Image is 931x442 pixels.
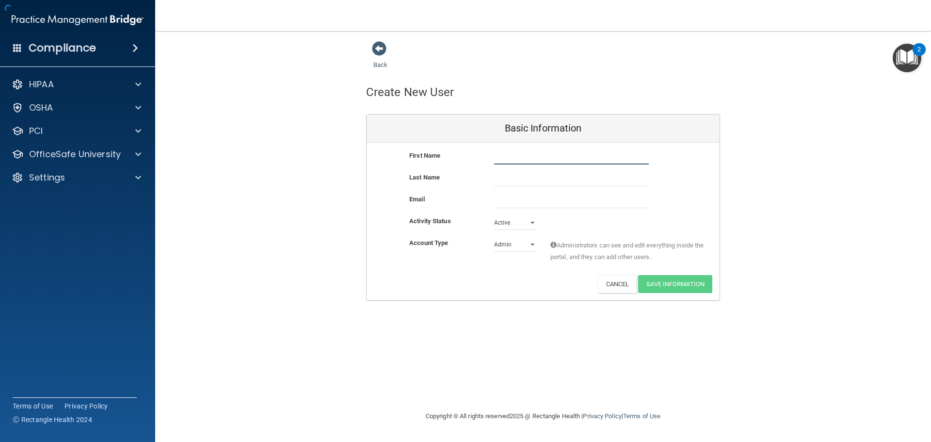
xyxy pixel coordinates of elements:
[12,10,144,30] img: PMB logo
[367,115,720,143] div: Basic Information
[12,148,141,160] a: OfficeSafe University
[409,217,451,225] b: Activity Status
[29,102,53,114] p: OSHA
[12,125,141,137] a: PCI
[550,240,705,263] span: Administrators can see and edit everything inside the portal, and they can add other users.
[13,415,92,425] span: Ⓒ Rectangle Health 2024
[13,401,53,411] a: Terms of Use
[29,172,65,183] p: Settings
[409,196,425,203] b: Email
[623,412,660,420] a: Terms of Use
[366,401,720,432] div: Copyright © All rights reserved 2025 @ Rectangle Health | |
[366,86,454,98] h4: Create New User
[64,401,108,411] a: Privacy Policy
[409,239,448,246] b: Account Type
[12,79,141,90] a: HIPAA
[12,102,141,114] a: OSHA
[29,125,43,137] p: PCI
[29,79,54,90] p: HIPAA
[917,49,921,62] div: 2
[12,172,141,183] a: Settings
[893,44,921,72] button: Open Resource Center, 2 new notifications
[598,275,637,293] button: Cancel
[29,148,121,160] p: OfficeSafe University
[583,412,621,420] a: Privacy Policy
[638,275,712,293] button: Save Information
[409,174,440,181] b: Last Name
[373,49,387,68] a: Back
[29,41,96,55] h4: Compliance
[409,152,440,159] b: First Name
